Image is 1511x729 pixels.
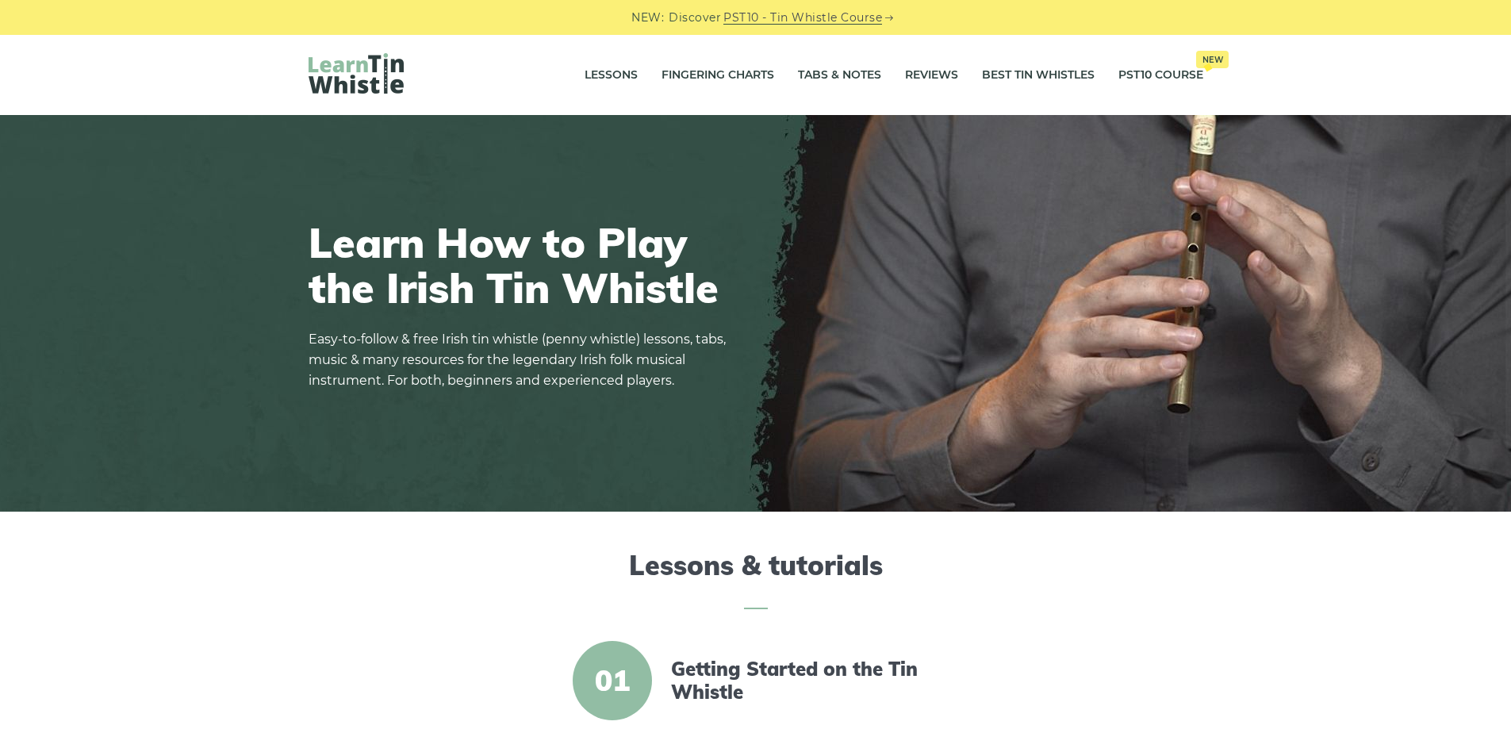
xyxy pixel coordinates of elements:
a: Getting Started on the Tin Whistle [671,658,944,704]
p: Easy-to-follow & free Irish tin whistle (penny whistle) lessons, tabs, music & many resources for... [309,329,737,391]
a: PST10 CourseNew [1118,56,1203,95]
a: Lessons [585,56,638,95]
img: LearnTinWhistle.com [309,53,404,94]
span: 01 [573,641,652,720]
a: Fingering Charts [662,56,774,95]
a: Best Tin Whistles [982,56,1095,95]
h1: Learn How to Play the Irish Tin Whistle [309,220,737,310]
a: Reviews [905,56,958,95]
span: New [1196,51,1229,68]
h2: Lessons & tutorials [309,550,1203,609]
a: Tabs & Notes [798,56,881,95]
